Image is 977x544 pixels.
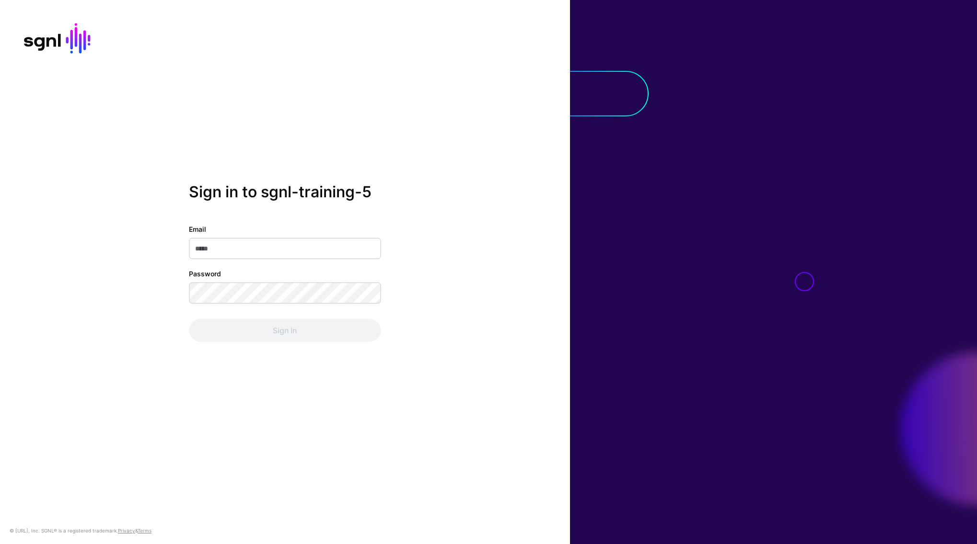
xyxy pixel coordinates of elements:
[118,528,135,533] a: Privacy
[138,528,151,533] a: Terms
[189,183,381,201] h2: Sign in to sgnl-training-5
[10,527,151,534] div: © [URL], Inc. SGNL® is a registered trademark. &
[189,224,206,234] label: Email
[189,269,221,279] label: Password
